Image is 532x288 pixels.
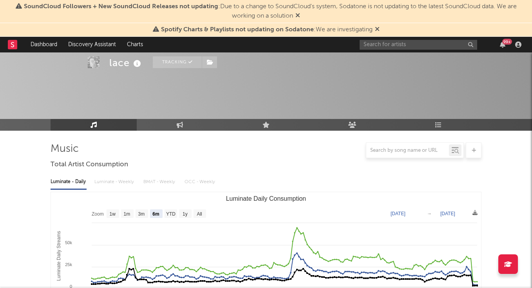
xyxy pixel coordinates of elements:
div: Luminate - Daily [51,175,87,189]
text: 1m [124,211,130,217]
input: Search by song name or URL [366,148,449,154]
span: Dismiss [375,27,380,33]
text: [DATE] [440,211,455,216]
button: 99+ [500,41,505,48]
text: Luminate Daily Streams [56,231,62,281]
text: 25k [65,262,72,267]
text: 50k [65,240,72,245]
text: 6m [152,211,159,217]
text: Zoom [92,211,104,217]
input: Search for artists [360,40,477,50]
text: 1y [183,211,188,217]
a: Discovery Assistant [63,37,121,52]
text: 1w [110,211,116,217]
span: Total Artist Consumption [51,160,128,169]
span: : We are investigating [161,27,373,33]
text: YTD [166,211,176,217]
div: 99 + [502,39,512,45]
div: lace [109,56,143,69]
text: All [197,211,202,217]
span: : Due to a change to SoundCloud's system, Sodatone is not updating to the latest SoundCloud data.... [24,4,517,19]
text: → [427,211,432,216]
button: Tracking [153,56,202,68]
text: 3m [138,211,145,217]
span: SoundCloud Followers + New SoundCloud Releases not updating [24,4,218,10]
a: Dashboard [25,37,63,52]
span: Spotify Charts & Playlists not updating on Sodatone [161,27,314,33]
text: Luminate Daily Consumption [226,195,306,202]
a: Charts [121,37,148,52]
span: Dismiss [295,13,300,19]
text: [DATE] [391,211,405,216]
